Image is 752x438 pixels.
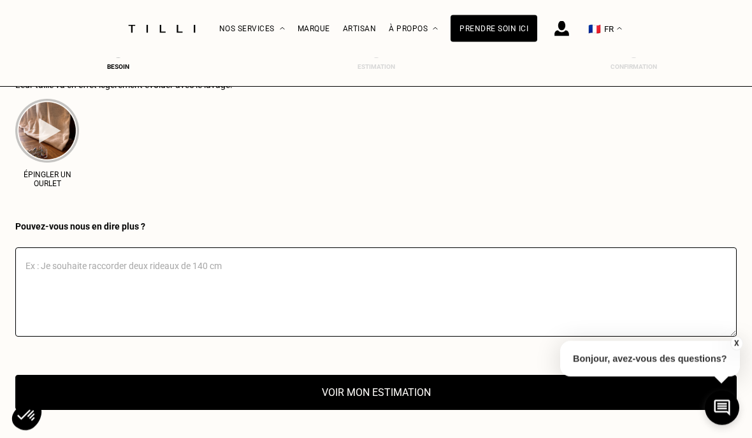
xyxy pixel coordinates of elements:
span: 🇫🇷 [588,23,601,35]
div: Estimation [351,63,401,70]
img: Menu déroulant à propos [433,27,438,31]
div: Pouvez-vous nous en dire plus ? [15,222,737,232]
a: Prendre soin ici [451,15,537,42]
p: Bonjour, avez-vous des questions? [560,341,740,377]
div: Confirmation [609,63,660,70]
img: Menu déroulant [280,27,285,31]
div: Besoin [93,63,144,70]
a: Artisan [343,24,377,33]
div: À propos [389,1,438,57]
img: menu déroulant [617,27,622,31]
img: Logo du service de couturière Tilli [124,25,200,33]
button: X [730,337,742,351]
img: icône connexion [554,21,569,36]
button: 🇫🇷 FR [582,1,628,57]
a: Marque [298,24,330,33]
img: épingler un ourlet [15,99,79,163]
div: Nos services [219,1,285,57]
p: Épingler un ourlet [19,171,75,189]
button: Voir mon estimation [15,376,737,411]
